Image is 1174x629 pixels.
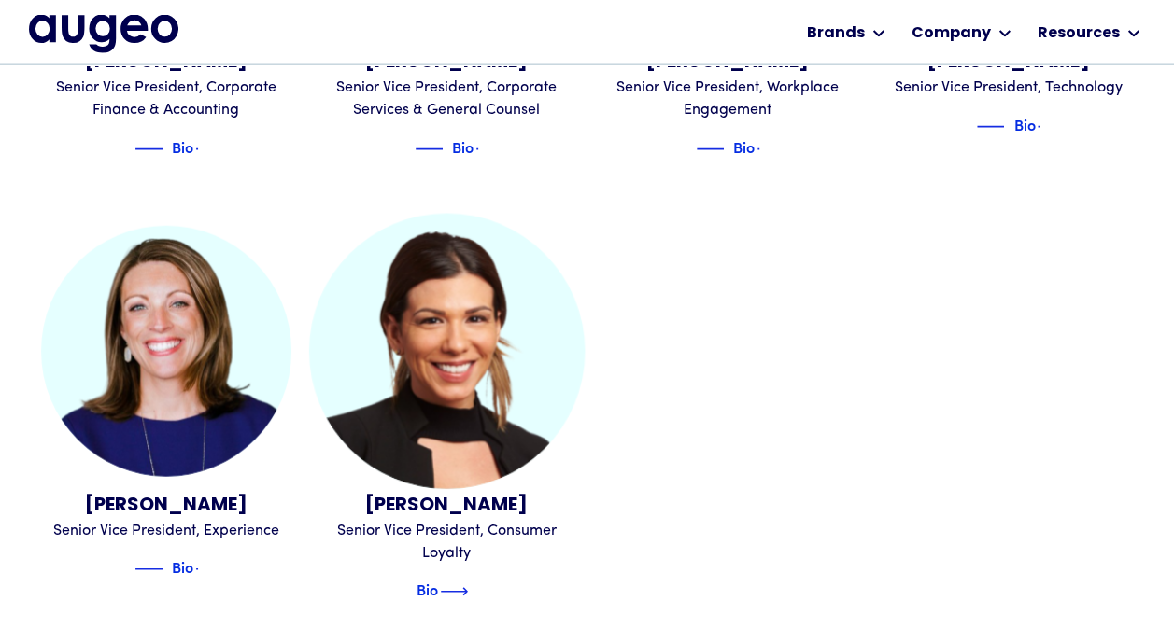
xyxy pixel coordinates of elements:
img: Blue text arrow [440,580,468,603]
img: Blue decorative line [976,116,1004,138]
div: Senior Vice President, Technology [883,77,1134,99]
div: Senior Vice President, Consumer Loyalty [321,520,573,565]
div: Bio [1013,113,1035,135]
div: Resources [1038,22,1120,45]
a: Jeanine Aurigema[PERSON_NAME]Senior Vice President, Consumer LoyaltyBlue decorative lineBioBlue t... [321,226,573,602]
img: Jeanine Aurigema [309,214,585,489]
img: Leslie Dickerson [41,226,292,477]
div: Bio [417,578,438,600]
img: Blue text arrow [757,138,785,161]
div: Senior Vice President, Corporate Services & General Counsel [321,77,573,121]
div: Bio [172,555,193,578]
img: Blue decorative line [134,138,163,161]
div: [PERSON_NAME] [41,492,292,520]
div: Bio [172,135,193,158]
img: Blue decorative line [696,138,724,161]
img: Blue text arrow [195,138,223,161]
a: home [29,15,178,52]
img: Blue text arrow [195,558,223,580]
img: Blue text arrow [475,138,503,161]
a: Leslie Dickerson[PERSON_NAME]Senior Vice President, ExperienceBlue decorative lineBioBlue text arrow [41,226,292,580]
div: Bio [452,135,474,158]
img: Blue decorative line [134,558,163,580]
div: Senior Vice President, Corporate Finance & Accounting [41,77,292,121]
img: Blue decorative line [415,138,443,161]
div: Brands [807,22,865,45]
div: [PERSON_NAME] [321,492,573,520]
div: Senior Vice President, Workplace Engagement [602,77,854,121]
div: Bio [733,135,755,158]
div: Senior Vice President, Experience [41,520,292,542]
img: Blue text arrow [1037,116,1065,138]
img: Augeo's full logo in midnight blue. [29,15,178,52]
div: Company [912,22,991,45]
